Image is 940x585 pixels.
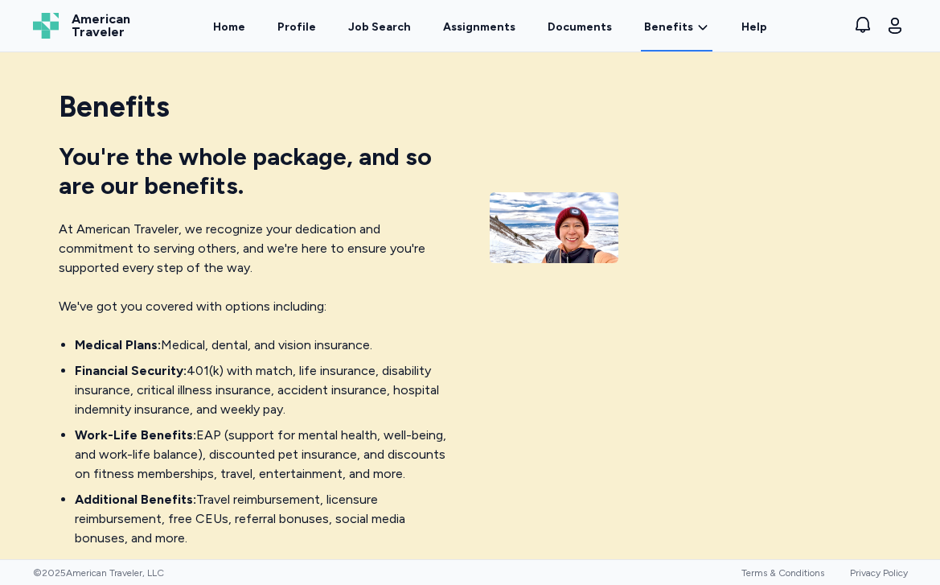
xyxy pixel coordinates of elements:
p: We've got you covered with options including: [59,297,451,316]
img: Traveler in the pacific northwest [490,192,618,264]
li: Travel reimbursement, licensure reimbursement, free CEUs, referral bonuses, social media bonuses,... [75,490,451,548]
span: Work-Life Benefits: [75,427,196,443]
img: Traveler enjoying a sunny day in Maine [490,273,686,420]
span: Additional Benefits: [75,492,196,507]
a: Privacy Policy [850,567,908,579]
li: EAP (support for mental health, well-being, and work-life balance), discounted pet insurance, and... [75,426,451,484]
a: Terms & Conditions [741,567,824,579]
li: 401(k) with match, life insurance, disability insurance, critical illness insurance, accident ins... [75,361,451,419]
div: Job Search [348,19,411,35]
li: Medical, dental, and vision insurance. [75,336,451,355]
p: At American Traveler, we recognize your dedication and commitment to serving others, and we're he... [59,220,451,278]
span: American Traveler [72,13,130,39]
div: You're the whole package, and so are our benefits. [59,142,451,200]
a: Benefits [644,19,709,35]
span: © 2025 American Traveler, LLC [33,566,164,579]
span: Financial Security: [75,363,187,378]
img: Traveler ready for a day of adventure [696,117,808,267]
h2: Benefits [59,91,451,123]
img: Logo [33,13,59,39]
span: Medical Plans: [75,337,161,352]
span: Benefits [644,19,693,35]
